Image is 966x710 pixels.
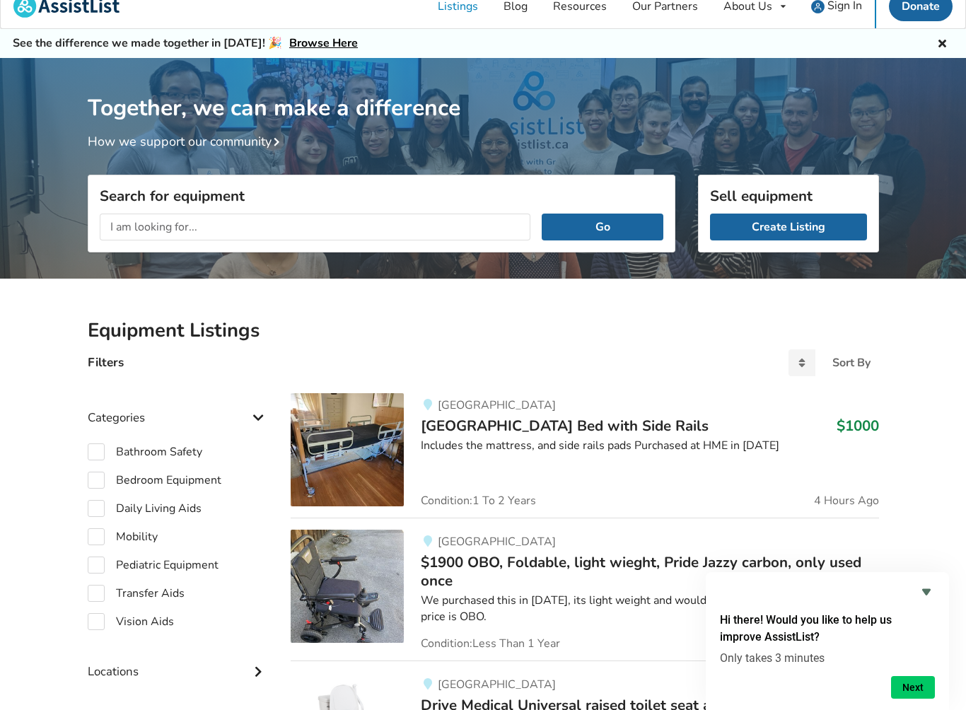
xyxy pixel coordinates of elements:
button: Next question [891,676,935,699]
a: bedroom equipment-halsa hospital bed with side rails[GEOGRAPHIC_DATA][GEOGRAPHIC_DATA] Bed with S... [291,393,878,518]
span: [GEOGRAPHIC_DATA] [438,534,556,549]
input: I am looking for... [100,214,531,240]
button: Go [542,214,663,240]
h2: Hi there! Would you like to help us improve AssistList? [720,612,935,646]
h3: Search for equipment [100,187,663,205]
a: Create Listing [710,214,867,240]
label: Pediatric Equipment [88,557,219,574]
label: Bedroom Equipment [88,472,221,489]
div: About Us [723,1,772,12]
a: How we support our community [88,133,286,150]
h1: Together, we can make a difference [88,58,879,122]
label: Mobility [88,528,158,545]
label: Vision Aids [88,613,174,630]
div: We purchased this in [DATE], its light weight and would fit in the trunk of most small car, price... [421,593,878,625]
span: 4 Hours Ago [814,495,879,506]
h2: Equipment Listings [88,318,879,343]
button: Hide survey [918,583,935,600]
img: bedroom equipment-halsa hospital bed with side rails [291,393,404,506]
span: [GEOGRAPHIC_DATA] [438,397,556,413]
span: Condition: Less Than 1 Year [421,638,560,649]
div: Categories [88,382,269,432]
div: Includes the mattress, and side rails pads Purchased at HME in [DATE] [421,438,878,454]
h3: Sell equipment [710,187,867,205]
h4: Filters [88,354,124,371]
a: Browse Here [289,35,358,51]
label: Daily Living Aids [88,500,202,517]
span: [GEOGRAPHIC_DATA] Bed with Side Rails [421,416,709,436]
h3: $1000 [837,417,879,435]
h5: See the difference we made together in [DATE]! 🎉 [13,36,358,51]
div: Locations [88,636,269,686]
span: Condition: 1 To 2 Years [421,495,536,506]
div: Sort By [832,357,871,368]
label: Transfer Aids [88,585,185,602]
span: [GEOGRAPHIC_DATA] [438,677,556,692]
p: Only takes 3 minutes [720,651,935,665]
a: mobility-$1900 obo, foldable, light wieght, pride jazzy carbon, only used once [GEOGRAPHIC_DATA]$... [291,518,878,661]
img: mobility-$1900 obo, foldable, light wieght, pride jazzy carbon, only used once [291,530,404,643]
div: Hi there! Would you like to help us improve AssistList? [720,583,935,699]
label: Bathroom Safety [88,443,202,460]
span: $1900 OBO, Foldable, light wieght, Pride Jazzy carbon, only used once [421,552,861,590]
